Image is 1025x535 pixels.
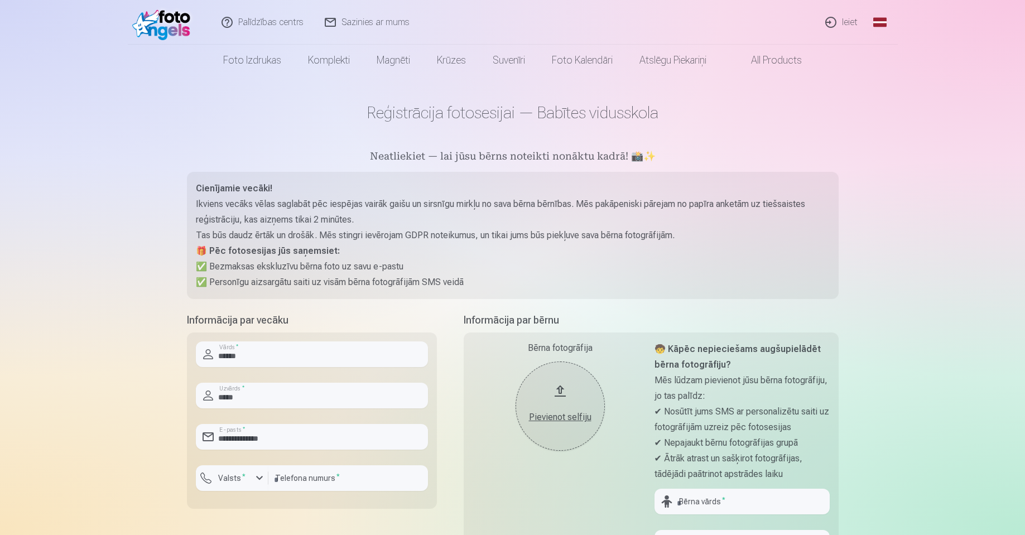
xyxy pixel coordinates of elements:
[210,45,295,76] a: Foto izdrukas
[363,45,424,76] a: Magnēti
[196,196,830,228] p: Ikviens vecāks vēlas saglabāt pēc iespējas vairāk gaišu un sirsnīgu mirkļu no sava bērna bērnības...
[720,45,815,76] a: All products
[295,45,363,76] a: Komplekti
[196,465,268,491] button: Valsts*
[464,312,839,328] h5: Informācija par bērnu
[655,404,830,435] p: ✔ Nosūtīt jums SMS ar personalizētu saiti uz fotogrāfijām uzreiz pēc fotosesijas
[187,103,839,123] h1: Reģistrācija fotosesijai — Babītes vidusskola
[655,451,830,482] p: ✔ Ātrāk atrast un sašķirot fotogrāfijas, tādējādi paātrinot apstrādes laiku
[655,435,830,451] p: ✔ Nepajaukt bērnu fotogrāfijas grupā
[655,344,821,370] strong: 🧒 Kāpēc nepieciešams augšupielādēt bērna fotogrāfiju?
[196,274,830,290] p: ✅ Personīgu aizsargātu saiti uz visām bērna fotogrāfijām SMS veidā
[424,45,479,76] a: Krūzes
[626,45,720,76] a: Atslēgu piekariņi
[187,150,839,165] h5: Neatliekiet — lai jūsu bērns noteikti nonāktu kadrā! 📸✨
[538,45,626,76] a: Foto kalendāri
[473,341,648,355] div: Bērna fotogrāfija
[516,362,605,451] button: Pievienot selfiju
[655,373,830,404] p: Mēs lūdzam pievienot jūsu bērna fotogrāfiju, jo tas palīdz:
[527,411,594,424] div: Pievienot selfiju
[187,312,437,328] h5: Informācija par vecāku
[479,45,538,76] a: Suvenīri
[196,245,340,256] strong: 🎁 Pēc fotosesijas jūs saņemsiet:
[196,259,830,274] p: ✅ Bezmaksas ekskluzīvu bērna foto uz savu e-pastu
[196,183,272,194] strong: Cienījamie vecāki!
[196,228,830,243] p: Tas būs daudz ērtāk un drošāk. Mēs stingri ievērojam GDPR noteikumus, un tikai jums būs piekļuve ...
[132,4,196,40] img: /fa1
[214,473,250,484] label: Valsts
